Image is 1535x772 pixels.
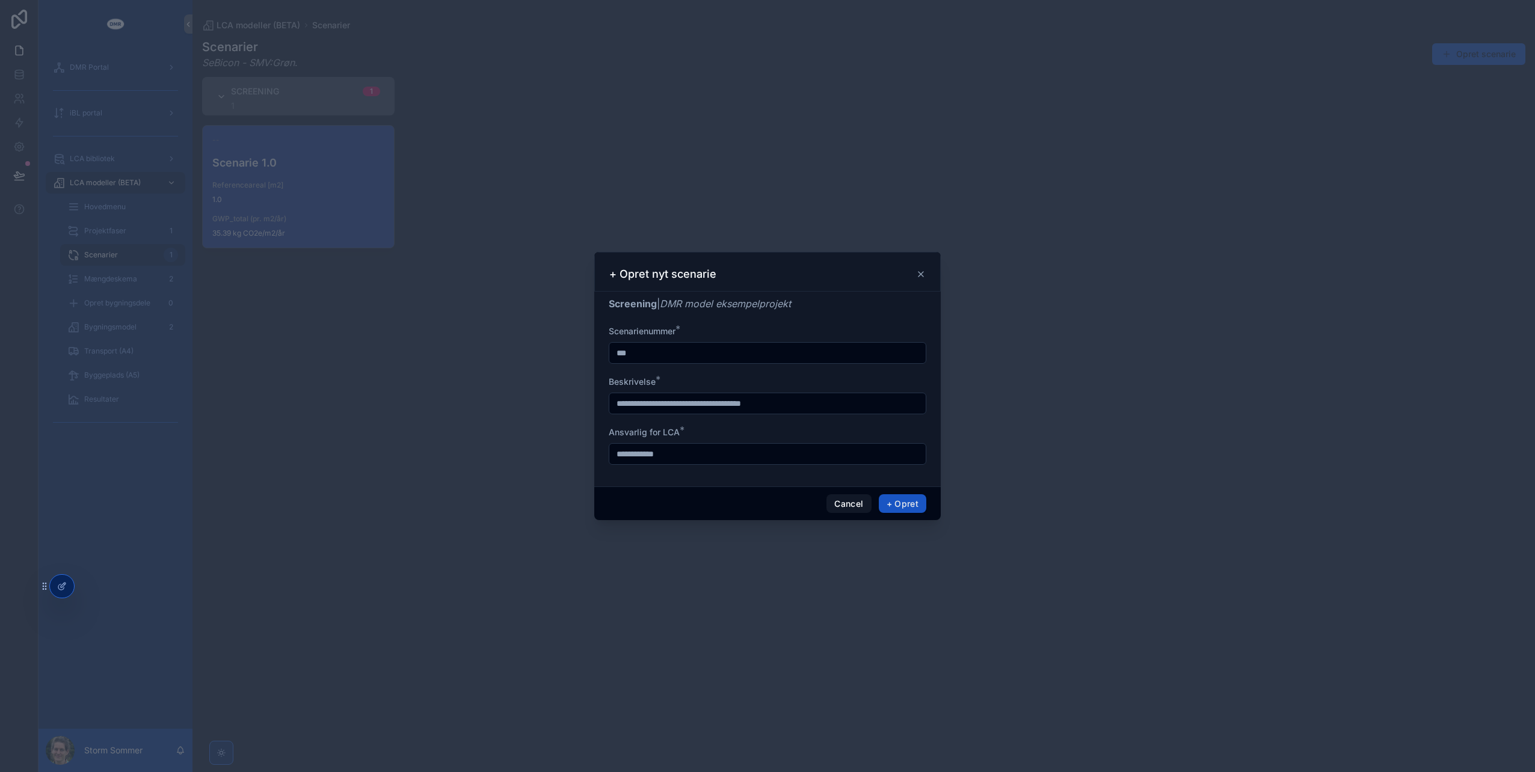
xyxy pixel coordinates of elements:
button: + Opret [879,494,926,513]
h3: + Opret nyt scenarie [609,267,716,281]
em: DMR model eksempelprojekt [660,298,791,310]
button: Cancel [826,494,871,513]
span: Ansvarlig for LCA [609,427,680,437]
span: Scenarienummer [609,326,675,336]
span: | [609,298,791,310]
span: Beskrivelse [609,376,656,387]
strong: Screening [609,298,657,310]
